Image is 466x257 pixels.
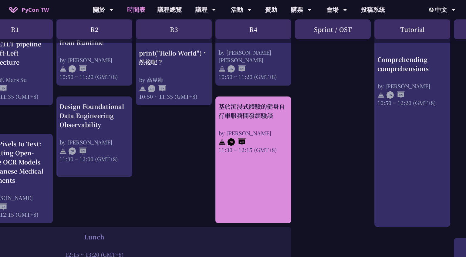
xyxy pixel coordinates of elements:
img: svg+xml;base64,PHN2ZyB4bWxucz0iaHR0cDovL3d3dy53My5vcmcvMjAwMC9zdmciIHdpZHRoPSIyNCIgaGVpZ2h0PSIyNC... [218,65,226,73]
div: Design Foundational Data Engineering Observability [59,102,129,129]
img: Locale Icon [429,8,435,12]
a: PyCon TW [3,2,55,17]
img: svg+xml;base64,PHN2ZyB4bWxucz0iaHR0cDovL3d3dy53My5vcmcvMjAwMC9zdmciIHdpZHRoPSIyNCIgaGVpZ2h0PSIyNC... [59,65,67,73]
div: 10:50 ~ 12:20 (GMT+8) [377,99,447,106]
a: 基於沉浸式體驗的健身自行車服務開發經驗談 by [PERSON_NAME] 11:30 ~ 12:15 (GMT+8) [218,102,288,218]
img: ZHEN.371966e.svg [148,85,166,93]
div: R4 [215,19,291,39]
img: svg+xml;base64,PHN2ZyB4bWxucz0iaHR0cDovL3d3dy53My5vcmcvMjAwMC9zdmciIHdpZHRoPSIyNCIgaGVpZ2h0PSIyNC... [377,91,385,99]
div: 10:50 ~ 11:35 (GMT+8) [139,93,209,100]
div: R3 [136,19,212,39]
div: by [PERSON_NAME] [PERSON_NAME] [218,49,288,64]
div: 11:30 ~ 12:15 (GMT+8) [218,146,288,154]
img: ZHZH.38617ef.svg [228,138,246,146]
img: svg+xml;base64,PHN2ZyB4bWxucz0iaHR0cDovL3d3dy53My5vcmcvMjAwMC9zdmciIHdpZHRoPSIyNCIgaGVpZ2h0PSIyNC... [218,138,226,146]
img: svg+xml;base64,PHN2ZyB4bWxucz0iaHR0cDovL3d3dy53My5vcmcvMjAwMC9zdmciIHdpZHRoPSIyNCIgaGVpZ2h0PSIyNC... [139,85,146,93]
div: Sprint / OST [295,19,371,39]
img: ZHEN.371966e.svg [69,147,87,155]
div: by 高見龍 [139,76,209,83]
img: Home icon of PyCon TW 2025 [9,7,18,13]
div: 10:50 ~ 11:20 (GMT+8) [59,73,129,80]
span: PyCon TW [21,5,49,14]
div: by [PERSON_NAME] [59,138,129,146]
img: svg+xml;base64,PHN2ZyB4bWxucz0iaHR0cDovL3d3dy53My5vcmcvMjAwMC9zdmciIHdpZHRoPSIyNCIgaGVpZ2h0PSIyNC... [59,147,67,155]
div: by [PERSON_NAME] [218,129,288,137]
div: 10:50 ~ 11:20 (GMT+8) [218,73,288,80]
div: 11:30 ~ 12:00 (GMT+8) [59,155,129,163]
div: print("Hello World")，然後呢？ [139,49,209,67]
div: Tutorial [374,19,450,39]
img: ENEN.5a408d1.svg [387,91,405,99]
div: 基於沉浸式體驗的健身自行車服務開發經驗談 [218,102,288,120]
a: Design Foundational Data Engineering Observability by [PERSON_NAME] 11:30 ~ 12:00 (GMT+8) [59,102,129,172]
div: R2 [56,19,132,39]
div: by [PERSON_NAME] [59,56,129,64]
div: by [PERSON_NAME] [377,82,447,90]
img: ENEN.5a408d1.svg [69,65,87,73]
img: ENEN.5a408d1.svg [228,65,246,73]
div: Comprehending comprehensions [377,55,447,73]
